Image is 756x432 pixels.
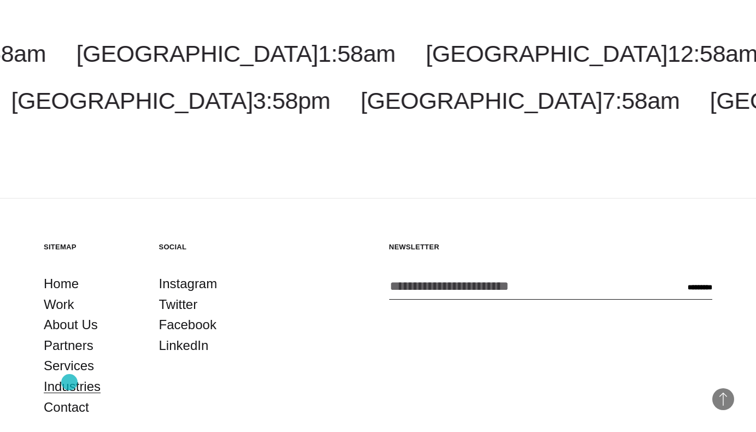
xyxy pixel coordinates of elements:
a: Facebook [159,314,216,335]
a: About Us [44,314,98,335]
a: [GEOGRAPHIC_DATA]1:58am [77,40,396,67]
button: Back to Top [712,388,734,410]
span: 1:58am [318,40,396,67]
a: Work [44,294,74,315]
a: Industries [44,376,101,397]
a: Twitter [159,294,198,315]
a: Contact [44,397,89,418]
a: [GEOGRAPHIC_DATA]3:58pm [11,87,330,114]
a: Services [44,355,94,376]
a: LinkedIn [159,335,209,356]
a: Home [44,273,79,294]
h5: Social [159,242,253,252]
a: Instagram [159,273,218,294]
h5: Newsletter [389,242,713,252]
span: 7:58am [602,87,680,114]
span: 3:58pm [253,87,331,114]
a: [GEOGRAPHIC_DATA]7:58am [361,87,680,114]
a: Partners [44,335,93,356]
h5: Sitemap [44,242,137,252]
